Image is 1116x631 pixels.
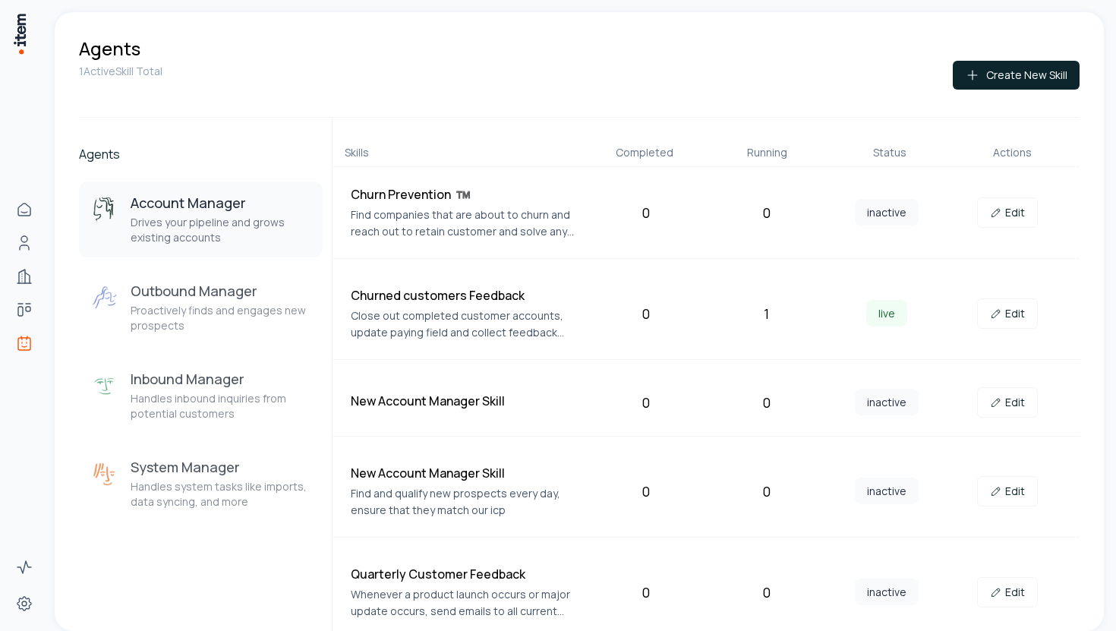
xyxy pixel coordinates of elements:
[345,145,578,160] div: Skills
[131,215,311,245] p: Drives your pipeline and grows existing accounts
[977,387,1038,418] a: Edit
[712,303,821,324] div: 1
[91,285,118,312] img: Outbound Manager
[9,588,39,619] a: Settings
[9,228,39,258] a: People
[91,373,118,400] img: Inbound Manager
[79,358,323,434] button: Inbound ManagerInbound ManagerHandles inbound inquiries from potential customers
[977,298,1038,329] a: Edit
[131,458,311,476] h3: System Manager
[351,392,580,410] h4: New Account Manager Skill
[79,446,323,522] button: System ManagerSystem ManagerHandles system tasks like imports, data syncing, and more
[91,197,118,224] img: Account Manager
[712,392,821,413] div: 0
[351,565,580,583] h4: Quarterly Customer Feedback
[9,328,39,358] a: Agents
[591,303,700,324] div: 0
[9,194,39,225] a: Home
[9,295,39,325] a: Deals
[131,194,311,212] h3: Account Manager
[977,577,1038,607] a: Edit
[712,481,821,502] div: 0
[351,464,580,482] h4: New Account Manager Skill
[91,461,118,488] img: System Manager
[79,270,323,345] button: Outbound ManagerOutbound ManagerProactively finds and engages new prospects
[131,370,311,388] h3: Inbound Manager
[855,579,919,605] span: inactive
[9,261,39,292] a: Companies
[351,308,580,341] p: Close out completed customer accounts, update paying field and collect feedback from clients
[351,185,580,203] h4: Churn Prevention ™️
[131,303,311,333] p: Proactively finds and engages new prospects
[855,478,919,504] span: inactive
[131,391,311,421] p: Handles inbound inquiries from potential customers
[957,145,1067,160] div: Actions
[591,392,700,413] div: 0
[977,476,1038,506] a: Edit
[712,202,821,223] div: 0
[351,485,580,519] p: Find and qualify new prospects every day, ensure that they match our icp
[953,61,1080,90] button: Create New Skill
[79,64,162,79] p: 1 Active Skill Total
[131,479,311,510] p: Handles system tasks like imports, data syncing, and more
[591,202,700,223] div: 0
[712,582,821,603] div: 0
[977,197,1038,228] a: Edit
[79,36,140,61] h1: Agents
[351,286,580,304] h4: Churned customers Feedback
[9,552,39,582] a: Activity
[351,207,580,240] p: Find companies that are about to churn and reach out to retain customer and solve any unsolved or...
[591,481,700,502] div: 0
[834,145,944,160] div: Status
[855,199,919,226] span: inactive
[855,389,919,415] span: inactive
[79,145,323,163] h2: Agents
[131,282,311,300] h3: Outbound Manager
[589,145,699,160] div: Completed
[79,181,323,257] button: Account ManagerAccount ManagerDrives your pipeline and grows existing accounts
[712,145,822,160] div: Running
[866,300,907,327] span: live
[12,12,27,55] img: Item Brain Logo
[351,586,580,620] p: Whenever a product launch occurs or major update occurs, send emails to all current users about t...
